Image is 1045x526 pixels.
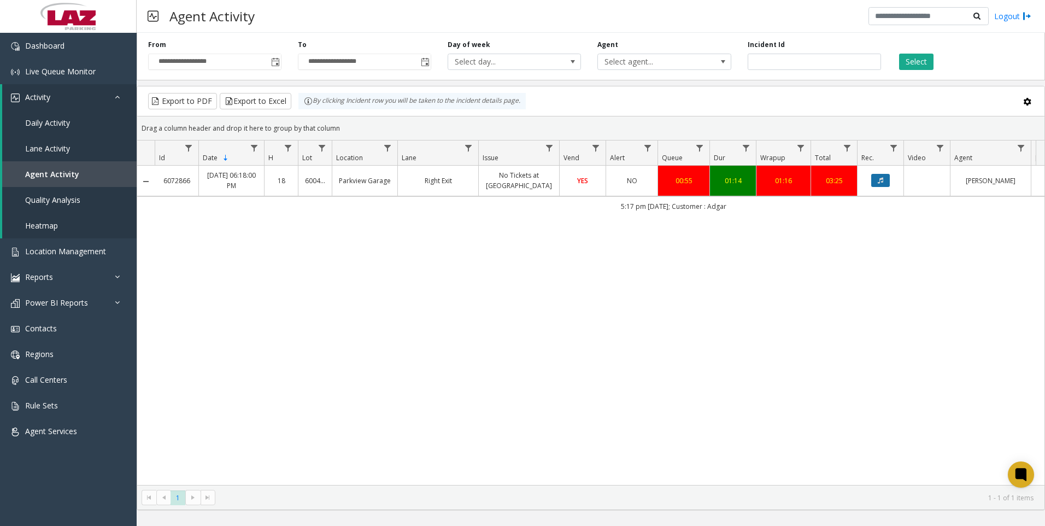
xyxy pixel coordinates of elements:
[304,97,313,106] img: infoIcon.svg
[159,153,165,162] span: Id
[763,176,804,186] a: 01:16
[11,93,20,102] img: 'icon'
[25,195,80,205] span: Quality Analysis
[25,323,57,334] span: Contacts
[11,68,20,77] img: 'icon'
[714,153,725,162] span: Dur
[315,141,330,155] a: Lot Filter Menu
[692,141,707,155] a: Queue Filter Menu
[11,42,20,51] img: 'icon'
[25,92,50,102] span: Activity
[305,176,325,186] a: 600400
[25,349,54,359] span: Regions
[298,40,307,50] label: To
[11,299,20,308] img: 'icon'
[137,119,1044,138] div: Drag a column header and drop it here to group by that column
[840,141,855,155] a: Total Filter Menu
[11,376,20,385] img: 'icon'
[483,153,498,162] span: Issue
[25,375,67,385] span: Call Centers
[1014,141,1029,155] a: Agent Filter Menu
[461,141,476,155] a: Lane Filter Menu
[563,153,579,162] span: Vend
[148,40,166,50] label: From
[25,246,106,256] span: Location Management
[818,176,850,186] a: 03:25
[302,153,312,162] span: Lot
[11,402,20,411] img: 'icon'
[221,154,230,162] span: Sortable
[25,118,70,128] span: Daily Activity
[815,153,831,162] span: Total
[161,176,192,186] a: 6072866
[25,169,79,179] span: Agent Activity
[281,141,296,155] a: H Filter Menu
[566,176,599,186] a: YES
[247,141,262,155] a: Date Filter Menu
[25,272,53,282] span: Reports
[2,213,137,238] a: Heatmap
[2,136,137,161] a: Lane Activity
[181,141,196,155] a: Id Filter Menu
[336,153,363,162] span: Location
[148,93,217,109] button: Export to PDF
[2,110,137,136] a: Daily Activity
[268,153,273,162] span: H
[171,490,185,505] span: Page 1
[404,176,472,186] a: Right Exit
[448,40,490,50] label: Day of week
[148,3,158,30] img: pageIcon
[610,153,625,162] span: Alert
[665,176,703,186] a: 00:55
[760,153,785,162] span: Wrapup
[11,248,20,256] img: 'icon'
[739,141,754,155] a: Dur Filter Menu
[957,176,1024,186] a: [PERSON_NAME]
[380,141,395,155] a: Location Filter Menu
[11,428,20,436] img: 'icon'
[598,54,704,69] span: Select agent...
[164,3,260,30] h3: Agent Activity
[298,93,526,109] div: By clicking Incident row you will be taken to the incident details page.
[908,153,926,162] span: Video
[25,400,58,411] span: Rule Sets
[269,54,281,69] span: Toggle popup
[748,40,785,50] label: Incident Id
[2,161,137,187] a: Agent Activity
[994,10,1031,22] a: Logout
[25,143,70,154] span: Lane Activity
[271,176,291,186] a: 18
[954,153,972,162] span: Agent
[899,54,934,70] button: Select
[641,141,655,155] a: Alert Filter Menu
[339,176,391,186] a: Parkview Garage
[220,93,291,109] button: Export to Excel
[887,141,901,155] a: Rec. Filter Menu
[662,153,683,162] span: Queue
[717,176,749,186] a: 01:14
[11,273,20,282] img: 'icon'
[25,426,77,436] span: Agent Services
[597,40,618,50] label: Agent
[485,170,553,191] a: No Tickets at [GEOGRAPHIC_DATA]
[25,66,96,77] span: Live Queue Monitor
[203,153,218,162] span: Date
[542,141,557,155] a: Issue Filter Menu
[2,187,137,213] a: Quality Analysis
[861,153,874,162] span: Rec.
[137,141,1044,485] div: Data table
[589,141,603,155] a: Vend Filter Menu
[25,297,88,308] span: Power BI Reports
[794,141,808,155] a: Wrapup Filter Menu
[222,493,1034,502] kendo-pager-info: 1 - 1 of 1 items
[25,40,64,51] span: Dashboard
[137,177,155,186] a: Collapse Details
[448,54,554,69] span: Select day...
[2,84,137,110] a: Activity
[402,153,416,162] span: Lane
[1023,10,1031,22] img: logout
